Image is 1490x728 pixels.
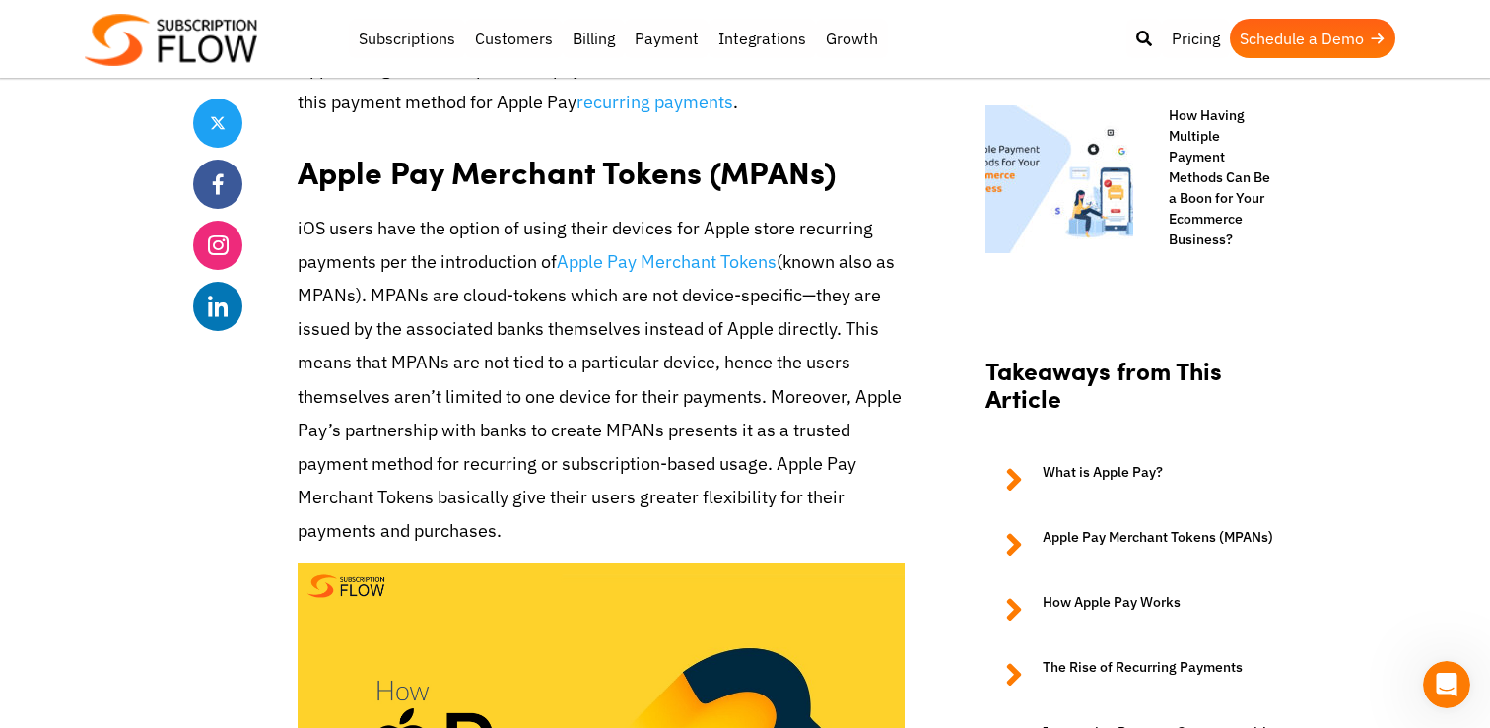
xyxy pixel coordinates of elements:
img: Subscriptionflow [85,14,257,66]
iframe: Intercom live chat [1423,661,1470,708]
a: recurring payments [576,91,733,113]
a: Pricing [1162,19,1230,58]
a: Apple Pay Merchant Tokens [557,250,777,273]
a: Billing [563,19,625,58]
a: Integrations [709,19,816,58]
a: Schedule a Demo [1230,19,1395,58]
img: Multiple Payment Methods [985,105,1133,253]
a: Payment [625,19,709,58]
p: iOS users have the option of using their devices for Apple store recurring payments per the intro... [298,212,905,549]
h2: Apple Pay Merchant Tokens (MPANs) [298,134,905,196]
a: How Having Multiple Payment Methods Can Be a Boon for Your Ecommerce Business? [1149,105,1277,250]
a: What is Apple Pay? [985,462,1277,497]
a: How Apple Pay Works [985,592,1277,628]
a: Apple Pay Merchant Tokens (MPANs) [985,527,1277,563]
a: Subscriptions [349,19,465,58]
a: Customers [465,19,563,58]
a: Growth [816,19,888,58]
a: The Rise of Recurring Payments [985,657,1277,693]
h2: Takeaways from This Article [985,357,1277,433]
